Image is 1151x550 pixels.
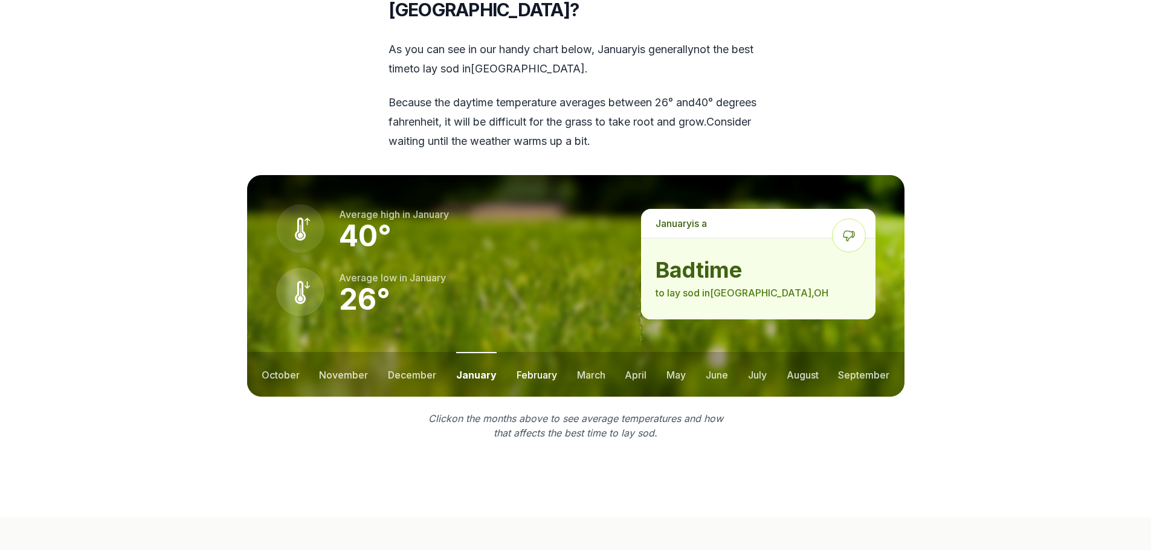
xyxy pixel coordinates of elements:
button: october [262,352,300,397]
p: Because the daytime temperature averages between 26 ° and 40 ° degrees fahrenheit, it will be dif... [389,93,763,151]
strong: bad time [656,258,860,282]
span: january [410,272,446,284]
button: july [748,352,767,397]
p: to lay sod in [GEOGRAPHIC_DATA] , OH [656,286,860,300]
button: march [577,352,605,397]
button: january [456,352,497,397]
button: november [319,352,368,397]
button: august [787,352,819,397]
strong: 26 ° [339,281,390,317]
p: is a [641,209,875,238]
button: december [388,352,436,397]
div: As you can see in our handy chart below, is generally not the best time to lay sod in [GEOGRAPHIC... [389,40,763,151]
button: september [838,352,889,397]
p: Click on the months above to see average temperatures and how that affects the best time to lay sod. [421,411,730,440]
button: june [706,352,728,397]
button: february [517,352,557,397]
span: january [656,217,692,229]
button: may [666,352,686,397]
span: january [598,43,637,56]
span: january [413,208,449,220]
p: Average high in [339,207,449,222]
button: april [625,352,646,397]
p: Average low in [339,270,446,285]
strong: 40 ° [339,218,392,254]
